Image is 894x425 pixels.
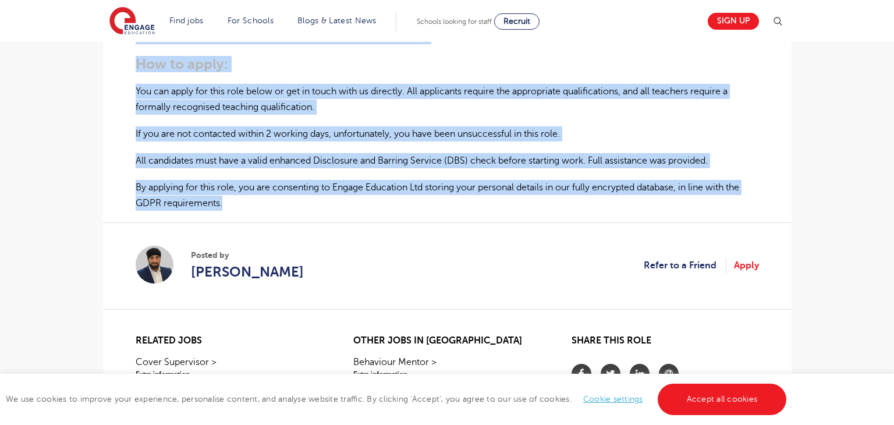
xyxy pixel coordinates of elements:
h2: Share this role [572,335,758,352]
p: You can apply for this role below or get in touch with us directly. All applicants require the ap... [136,84,759,115]
span: We use cookies to improve your experience, personalise content, and analyse website traffic. By c... [6,395,789,403]
span: Posted by [191,249,304,261]
a: Accept all cookies [658,384,787,415]
a: Apply [734,258,759,273]
span: Schools looking for staff [417,17,492,26]
h2: Other jobs in [GEOGRAPHIC_DATA] [353,335,540,346]
p: All candidates must have a valid enhanced Disclosure and Barring Service (DBS) check before start... [136,153,759,168]
p: By applying for this role, you are consenting to Engage Education Ltd storing your personal detai... [136,180,759,211]
h3: How to apply: [136,56,759,72]
span: Extra information [353,369,540,380]
a: Refer to a Friend [644,258,726,273]
a: Cover Supervisor >Extra information [136,355,322,380]
a: Sign up [708,13,759,30]
span: Recruit [503,17,530,26]
a: Behaviour Mentor >Extra information [353,355,540,380]
p: If you are not contacted within 2 working days, unfortunately, you have been unsuccessful in this... [136,126,759,141]
a: Recruit [494,13,540,30]
a: Find jobs [169,16,204,25]
h2: Related jobs [136,335,322,346]
span: Extra information [136,369,322,380]
a: For Schools [228,16,274,25]
a: Cookie settings [583,395,643,403]
img: Engage Education [109,7,155,36]
a: Blogs & Latest News [297,16,377,25]
a: [PERSON_NAME] [191,261,304,282]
